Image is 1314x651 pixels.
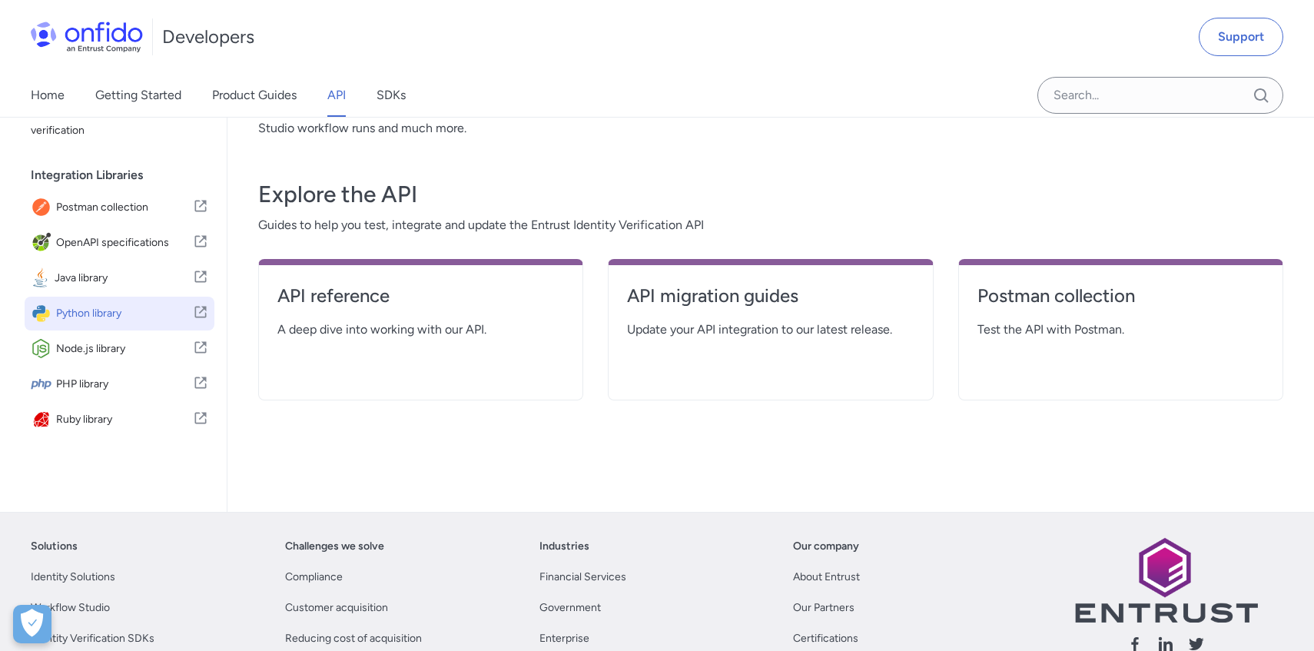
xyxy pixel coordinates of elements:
a: Our company [793,537,859,556]
span: Guides to help you test, integrate and update the Entrust Identity Verification API [258,216,1283,234]
h3: Explore the API [258,179,1283,210]
a: Identity Verification SDKs [31,629,154,648]
a: Reducing cost of acquisition [285,629,422,648]
a: Support [1199,18,1283,56]
a: About Entrust [793,568,860,586]
a: Home [31,74,65,117]
h1: Developers [162,25,254,49]
a: API migration guides [627,284,914,321]
a: Government [539,599,601,617]
a: API [327,74,346,117]
img: Onfido Logo [31,22,143,52]
a: IconPostman collectionPostman collection [25,191,214,224]
p: Based on REST principles and using HTTP requests and responses, the Entrust Identity Verification... [258,101,1283,138]
span: Postman collection [56,197,193,218]
img: Entrust logo [1073,537,1258,623]
span: OpenAPI specifications [56,232,193,254]
a: Getting Started [95,74,181,117]
input: Onfido search input field [1037,77,1283,114]
span: Node.js library [56,338,193,360]
a: Enterprise [539,629,589,648]
a: Financial Services [539,568,626,586]
div: Integration Libraries [31,160,221,191]
a: Certifications [793,629,858,648]
a: IconNode.js libraryNode.js library [25,332,214,366]
h4: Postman collection [977,284,1264,308]
span: Java library [55,267,193,289]
span: A deep dive into working with our API. [277,321,564,339]
a: Industries [539,537,589,556]
a: API reference [277,284,564,321]
a: Identity Solutions [31,568,115,586]
a: Postman collection [977,284,1264,321]
a: SDKs [377,74,406,117]
div: Cookie Preferences [13,605,51,643]
a: IconOpenAPI specificationsOpenAPI specifications [25,226,214,260]
img: IconPHP library [31,374,56,395]
span: Test the API with Postman. [977,321,1264,339]
a: IconJava libraryJava library [25,261,214,295]
img: IconPython library [31,303,56,324]
span: Update your API integration to our latest release. [627,321,914,339]
img: IconRuby library [31,409,56,430]
span: Ruby library [56,409,193,430]
span: Python library [56,303,193,324]
a: Product Guides [212,74,297,117]
a: Manual webhook signature verification [25,97,214,146]
a: IconPython libraryPython library [25,297,214,330]
img: IconOpenAPI specifications [31,232,56,254]
a: Solutions [31,537,78,556]
span: Manual webhook signature verification [31,103,208,140]
a: Customer acquisition [285,599,388,617]
img: IconJava library [31,267,55,289]
button: Open Preferences [13,605,51,643]
span: PHP library [56,374,193,395]
a: IconRuby libraryRuby library [25,403,214,437]
a: Our Partners [793,599,854,617]
a: Challenges we solve [285,537,384,556]
h4: API migration guides [627,284,914,308]
a: Workflow Studio [31,599,110,617]
img: IconPostman collection [31,197,56,218]
a: Compliance [285,568,343,586]
img: IconNode.js library [31,338,56,360]
h4: API reference [277,284,564,308]
a: IconPHP libraryPHP library [25,367,214,401]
